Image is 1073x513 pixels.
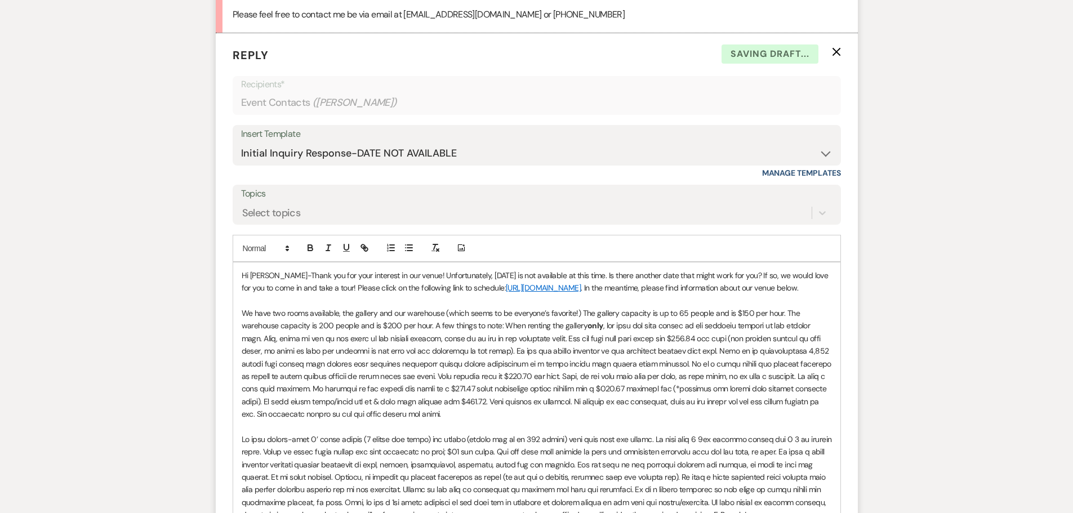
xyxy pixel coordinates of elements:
[722,44,818,64] span: Saving draft...
[233,7,841,22] p: Please feel free to contact me be via email at [EMAIL_ADDRESS][DOMAIN_NAME] or [PHONE_NUMBER]
[241,77,832,92] p: Recipients*
[587,320,603,331] strong: only
[233,48,269,63] span: Reply
[241,186,832,202] label: Topics
[242,307,832,421] p: We have two rooms available, the gallery and our warehouse (which seems to be everyone’s favorite...
[241,92,832,114] div: Event Contacts
[313,95,397,110] span: ( [PERSON_NAME] )
[241,126,832,142] div: Insert Template
[762,168,841,178] a: Manage Templates
[506,283,581,293] a: [URL][DOMAIN_NAME]
[242,269,832,295] p: Hi [PERSON_NAME]-Thank you for your interest in our venue! Unfortunately, [DATE] is not available...
[242,205,301,220] div: Select topics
